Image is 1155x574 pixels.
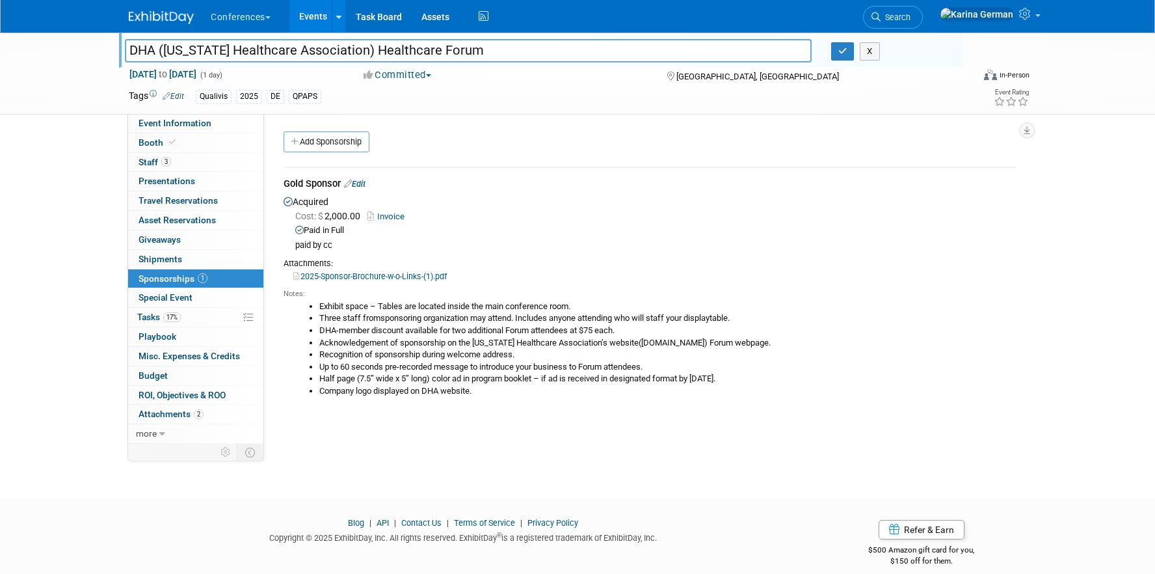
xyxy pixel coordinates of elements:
span: Shipments [139,254,182,264]
a: Tasks17% [128,308,263,327]
div: $500 Amazon gift card for you, [817,536,1027,566]
a: Refer & Earn [879,520,964,540]
li: Acknowledgement of sponsorship on the [US_STATE] Healthcare Association’s website([DOMAIN_NAME]) ... [319,337,1016,349]
a: Event Information [128,114,263,133]
a: Shipments [128,250,263,269]
span: 17% [163,312,181,322]
img: Karina German [940,7,1014,21]
span: Presentations [139,176,195,186]
div: paid by cc [295,240,1016,251]
img: ExhibitDay [129,11,194,24]
div: Qualivis [196,90,232,103]
span: | [391,518,399,528]
span: [GEOGRAPHIC_DATA], [GEOGRAPHIC_DATA] [676,72,839,81]
div: Copyright © 2025 ExhibitDay, Inc. All rights reserved. ExhibitDay is a registered trademark of Ex... [129,529,797,544]
div: Event Rating [994,89,1029,96]
span: 2 [194,409,204,419]
a: Contact Us [401,518,442,528]
span: (1 day) [199,71,222,79]
a: Asset Reservations [128,211,263,230]
span: Cost: $ [295,211,325,221]
a: more [128,424,263,443]
a: Misc. Expenses & Credits [128,347,263,366]
li: Half page (7.5” wide x 5” long) color ad in program booklet – if ad is received in designated for... [319,373,1016,385]
a: Presentations [128,172,263,191]
a: Staff3 [128,153,263,172]
span: Booth [139,137,178,148]
a: Budget [128,366,263,385]
div: Acquired [284,193,1016,408]
li: DHA-member discount available for two additional Forum attendees at $75 each. [319,325,1016,337]
span: Special Event [139,292,192,303]
td: Tags [129,89,184,104]
span: [DATE] [DATE] [129,68,197,80]
a: Search [863,6,923,29]
div: QPAPS [289,90,321,103]
li: Up to 60 seconds pre-recorded message to introduce your business to Forum attendees. [319,361,1016,374]
span: Budget [139,370,168,381]
td: Personalize Event Tab Strip [215,444,237,461]
div: Attachments: [284,258,1016,269]
a: Attachments2 [128,405,263,424]
span: | [366,518,375,528]
span: Playbook [139,331,176,342]
a: Travel Reservations [128,191,263,210]
span: Travel Reservations [139,195,218,206]
span: | [517,518,525,528]
a: Terms of Service [454,518,515,528]
a: Privacy Policy [527,518,578,528]
li: Exhibit space – Tables are located inside the main conference room. [319,301,1016,313]
div: Event Format [896,68,1029,87]
a: Invoice [367,212,410,221]
div: Paid in Full [295,225,1016,237]
a: Edit [344,179,365,189]
span: to [157,69,169,79]
li: Three staff fromsponsoring organization may attend. Includes anyone attending who will staff your... [319,312,1016,325]
span: 1 [198,273,207,283]
span: Event Information [139,118,211,128]
a: Booth [128,133,263,152]
button: X [860,42,880,61]
li: Company logo displayed on DHA website. [319,385,1016,398]
span: Sponsorships [139,273,207,284]
div: Notes: [284,289,1016,299]
span: 3 [161,157,171,167]
span: more [136,428,157,439]
button: Committed [359,68,436,82]
div: 2025 [236,90,262,103]
div: $150 off for them. [817,556,1027,567]
a: Giveaways [128,230,263,249]
a: ROI, Objectives & ROO [128,386,263,405]
a: Sponsorships1 [128,269,263,288]
td: Toggle Event Tabs [237,444,264,461]
a: Special Event [128,288,263,307]
a: 2025-Sponsor-Brochure-w-o-Links-(1).pdf [293,271,447,281]
span: Giveaways [139,234,181,245]
span: Asset Reservations [139,215,216,225]
span: Misc. Expenses & Credits [139,351,240,361]
span: Search [881,12,910,22]
span: ROI, Objectives & ROO [139,390,226,400]
a: Edit [163,92,184,101]
span: | [444,518,452,528]
div: In-Person [999,70,1029,80]
a: Playbook [128,327,263,346]
sup: ® [497,532,501,539]
div: DE [267,90,284,103]
i: Booth reservation complete [169,139,176,146]
img: Format-Inperson.png [984,70,997,80]
li: Recognition of sponsorship during welcome address. [319,349,1016,361]
div: Gold Sponsor [284,177,1016,193]
a: Blog [348,518,364,528]
span: Staff [139,157,171,167]
span: Attachments [139,409,204,419]
a: Add Sponsorship [284,131,369,152]
span: 2,000.00 [295,211,365,221]
a: API [377,518,389,528]
span: Tasks [137,312,181,322]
